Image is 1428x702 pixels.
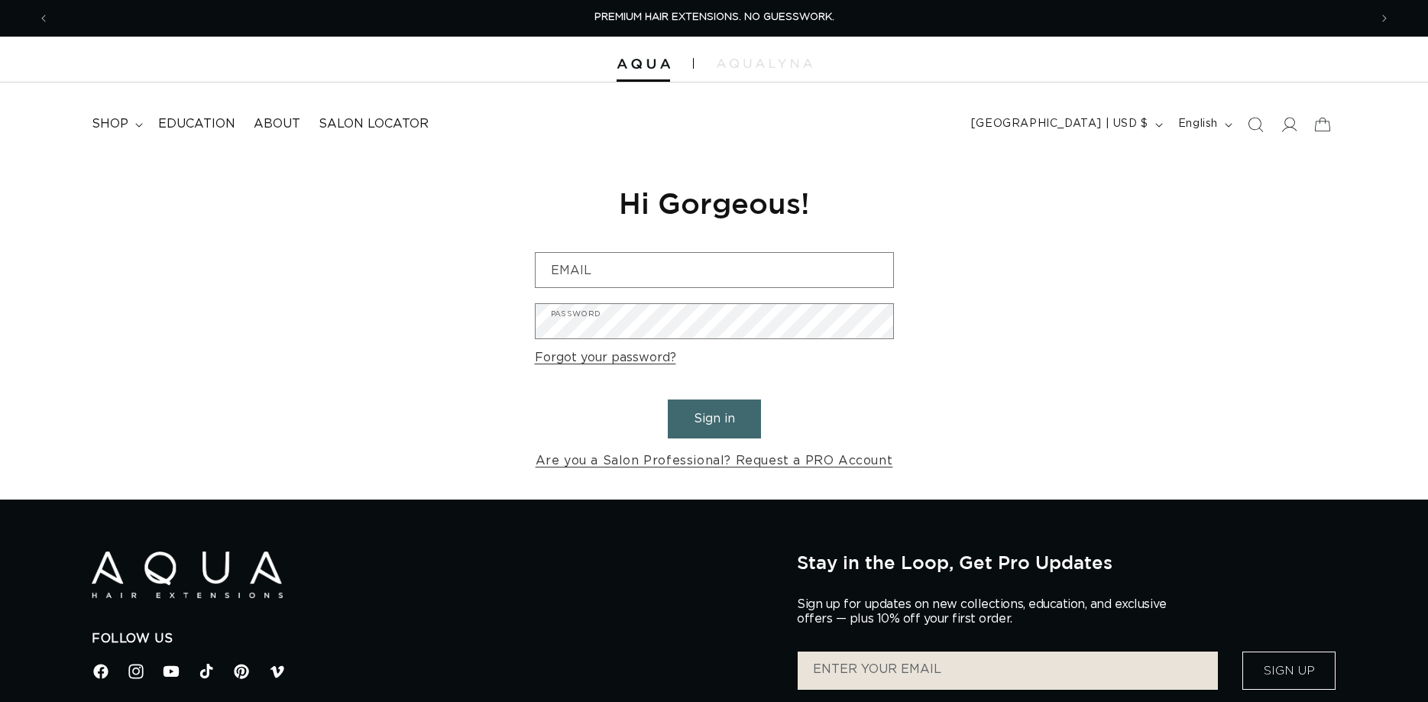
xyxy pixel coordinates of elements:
input: Email [536,253,893,287]
span: About [254,116,300,132]
button: Sign Up [1242,652,1336,690]
summary: shop [83,107,149,141]
h2: Follow Us [92,631,774,647]
button: English [1169,110,1239,139]
span: [GEOGRAPHIC_DATA] | USD $ [971,116,1148,132]
h1: Hi Gorgeous! [535,184,894,222]
button: [GEOGRAPHIC_DATA] | USD $ [962,110,1169,139]
summary: Search [1239,108,1272,141]
a: Are you a Salon Professional? Request a PRO Account [536,450,893,472]
h2: Stay in the Loop, Get Pro Updates [797,552,1336,573]
button: Previous announcement [27,4,60,33]
a: Salon Locator [309,107,438,141]
a: Forgot your password? [535,347,676,369]
span: Education [158,116,235,132]
a: Education [149,107,244,141]
span: English [1178,116,1218,132]
img: aqualyna.com [717,59,812,68]
button: Next announcement [1368,4,1401,33]
span: shop [92,116,128,132]
img: Aqua Hair Extensions [92,552,283,598]
button: Sign in [668,400,761,438]
span: Salon Locator [319,116,429,132]
a: About [244,107,309,141]
span: PREMIUM HAIR EXTENSIONS. NO GUESSWORK. [594,12,834,22]
input: ENTER YOUR EMAIL [798,652,1218,690]
p: Sign up for updates on new collections, education, and exclusive offers — plus 10% off your first... [797,597,1179,626]
img: Aqua Hair Extensions [617,59,670,70]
